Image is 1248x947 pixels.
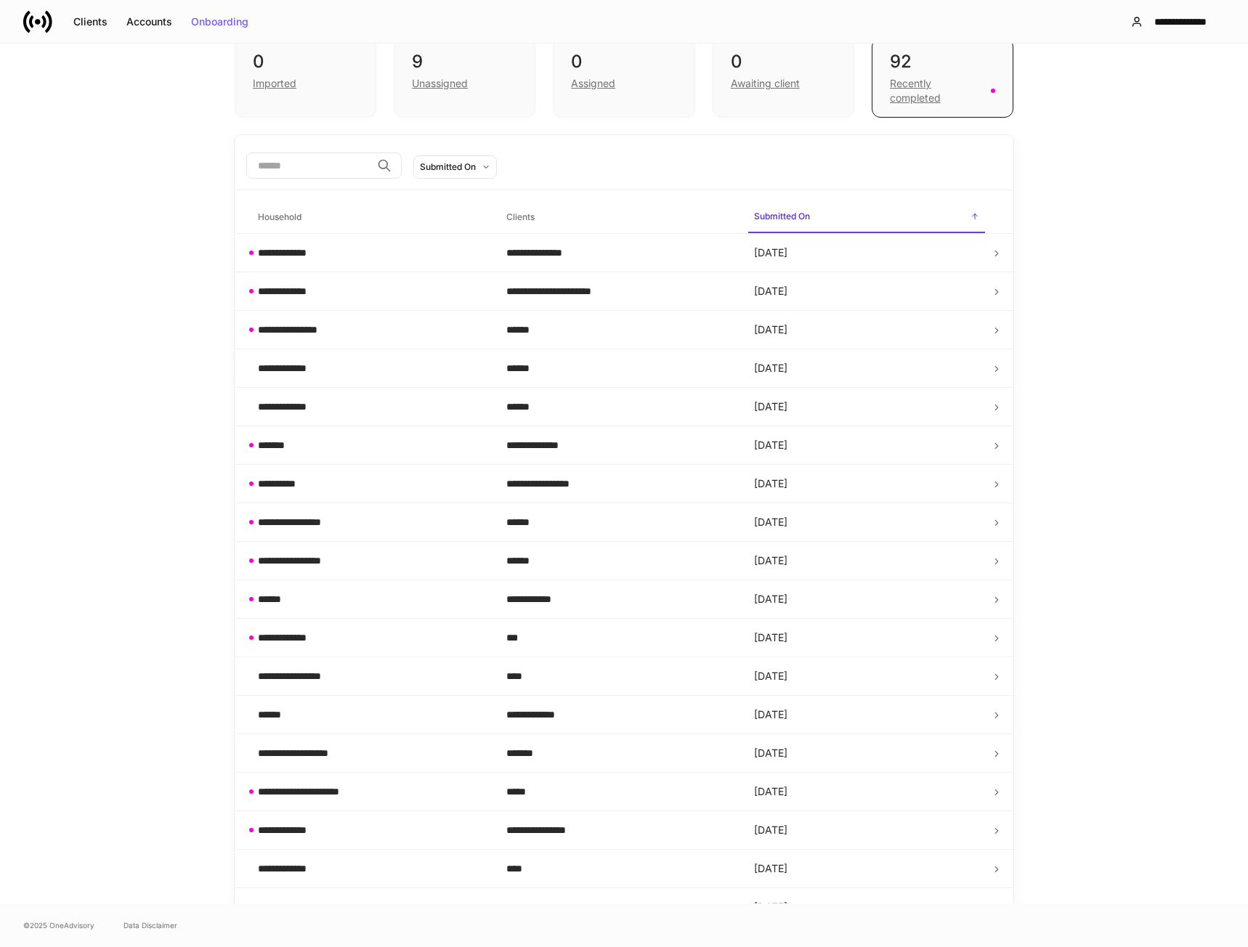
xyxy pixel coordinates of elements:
td: [DATE] [742,773,991,811]
div: 0 [731,50,836,73]
div: 0 [571,50,676,73]
td: [DATE] [742,388,991,426]
div: Onboarding [191,17,248,27]
div: Assigned [571,76,615,91]
td: [DATE] [742,811,991,850]
div: Accounts [126,17,172,27]
button: Onboarding [182,10,258,33]
h6: Household [258,210,301,224]
div: 0Awaiting client [713,38,854,118]
td: [DATE] [742,888,991,927]
button: Accounts [117,10,182,33]
span: Clients [501,203,737,232]
td: [DATE] [742,580,991,619]
h6: Clients [506,210,535,224]
div: 0 [253,50,358,73]
td: [DATE] [742,272,991,311]
div: 0Assigned [553,38,694,118]
td: [DATE] [742,465,991,503]
td: [DATE] [742,542,991,580]
td: [DATE] [742,311,991,349]
div: Unassigned [412,76,468,91]
div: Clients [73,17,108,27]
td: [DATE] [742,696,991,734]
td: [DATE] [742,426,991,465]
a: Data Disclaimer [123,919,177,931]
td: [DATE] [742,619,991,657]
div: 92 [890,50,995,73]
td: [DATE] [742,850,991,888]
span: © 2025 OneAdvisory [23,919,94,931]
button: Submitted On [413,155,497,179]
div: 9Unassigned [394,38,535,118]
div: 9 [412,50,517,73]
td: [DATE] [742,734,991,773]
div: 92Recently completed [872,38,1013,118]
div: Imported [253,76,296,91]
div: Awaiting client [731,76,800,91]
button: Clients [64,10,117,33]
div: Submitted On [420,160,476,174]
span: Submitted On [748,202,985,233]
td: [DATE] [742,234,991,272]
div: 0Imported [235,38,376,118]
span: Household [252,203,489,232]
td: [DATE] [742,349,991,388]
div: Recently completed [890,76,982,105]
td: [DATE] [742,503,991,542]
td: [DATE] [742,657,991,696]
h6: Submitted On [754,209,810,223]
